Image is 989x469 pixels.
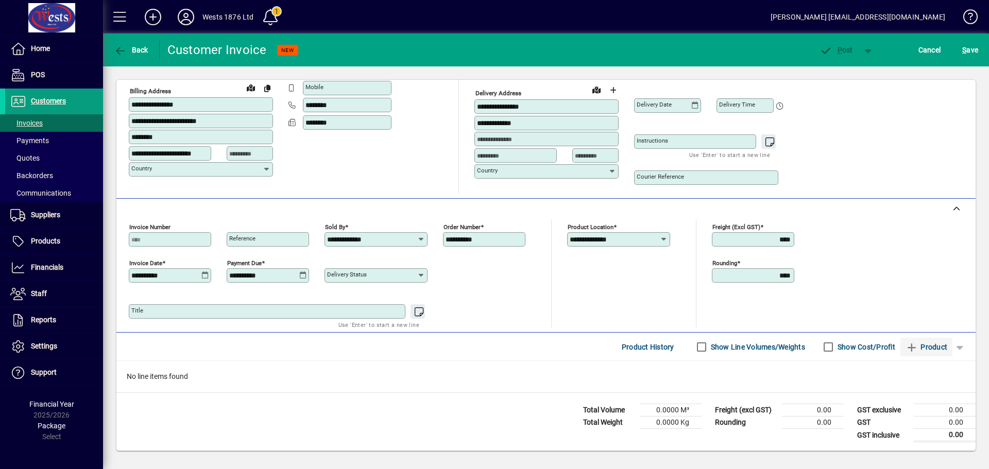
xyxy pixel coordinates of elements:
span: Home [31,44,50,53]
span: Payments [10,136,49,145]
td: 0.0000 Kg [640,416,702,429]
a: Home [5,36,103,62]
span: Products [31,237,60,245]
a: Reports [5,307,103,333]
td: Total Volume [578,404,640,416]
span: Financials [31,263,63,271]
a: Invoices [5,114,103,132]
button: Back [111,41,151,59]
label: Show Line Volumes/Weights [709,342,805,352]
span: Product [906,339,947,355]
mat-label: Country [477,167,498,174]
mat-label: Title [131,307,143,314]
span: ost [820,46,853,54]
button: Profile [169,8,202,26]
mat-label: Courier Reference [637,173,684,180]
span: POS [31,71,45,79]
mat-label: Freight (excl GST) [712,223,760,231]
mat-label: Delivery date [637,101,672,108]
span: Suppliers [31,211,60,219]
app-page-header-button: Back [103,41,160,59]
mat-label: Invoice number [129,223,170,231]
div: Wests 1876 Ltd [202,9,253,25]
label: Show Cost/Profit [835,342,895,352]
td: GST [852,416,914,429]
a: Products [5,229,103,254]
a: Communications [5,184,103,202]
span: Staff [31,289,47,298]
mat-label: Delivery time [719,101,755,108]
span: Quotes [10,154,40,162]
mat-label: Country [131,165,152,172]
button: Cancel [916,41,944,59]
span: Financial Year [29,400,74,408]
mat-hint: Use 'Enter' to start a new line [338,319,419,331]
button: Post [814,41,858,59]
button: Choose address [605,82,621,98]
span: Backorders [10,171,53,180]
span: Product History [622,339,674,355]
button: Product History [618,338,678,356]
button: Save [960,41,981,59]
td: 0.00 [782,404,844,416]
span: Package [38,422,65,430]
a: Staff [5,281,103,307]
td: Rounding [710,416,782,429]
td: Freight (excl GST) [710,404,782,416]
mat-label: Delivery status [327,271,367,278]
mat-label: Reference [229,235,255,242]
div: No line items found [116,361,976,392]
button: Copy to Delivery address [259,80,276,96]
mat-label: Mobile [305,83,323,91]
a: Financials [5,255,103,281]
a: Suppliers [5,202,103,228]
span: P [838,46,842,54]
a: View on map [243,79,259,96]
td: 0.00 [782,416,844,429]
a: Quotes [5,149,103,167]
span: S [962,46,966,54]
mat-label: Order number [444,223,481,231]
div: [PERSON_NAME] [EMAIL_ADDRESS][DOMAIN_NAME] [771,9,945,25]
mat-label: Payment due [227,259,262,267]
span: Reports [31,316,56,324]
a: Backorders [5,167,103,184]
td: Total Weight [578,416,640,429]
mat-label: Sold by [325,223,345,231]
td: 0.00 [914,429,976,442]
mat-hint: Use 'Enter' to start a new line [689,149,770,161]
button: Add [137,8,169,26]
span: NEW [281,47,294,54]
a: POS [5,62,103,88]
mat-label: Product location [568,223,613,231]
a: Settings [5,334,103,359]
td: 0.00 [914,416,976,429]
td: GST exclusive [852,404,914,416]
div: Customer Invoice [167,42,267,58]
span: Back [114,46,148,54]
a: Support [5,360,103,386]
td: 0.00 [914,404,976,416]
span: ave [962,42,978,58]
mat-label: Instructions [637,137,668,144]
span: Invoices [10,119,43,127]
a: Knowledge Base [956,2,976,36]
span: Customers [31,97,66,105]
td: GST inclusive [852,429,914,442]
span: Communications [10,189,71,197]
a: View on map [588,81,605,98]
span: Support [31,368,57,376]
mat-label: Invoice date [129,259,162,267]
mat-label: Rounding [712,259,737,267]
td: 0.0000 M³ [640,404,702,416]
span: Cancel [918,42,941,58]
a: Payments [5,132,103,149]
button: Product [900,338,952,356]
span: Settings [31,342,57,350]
